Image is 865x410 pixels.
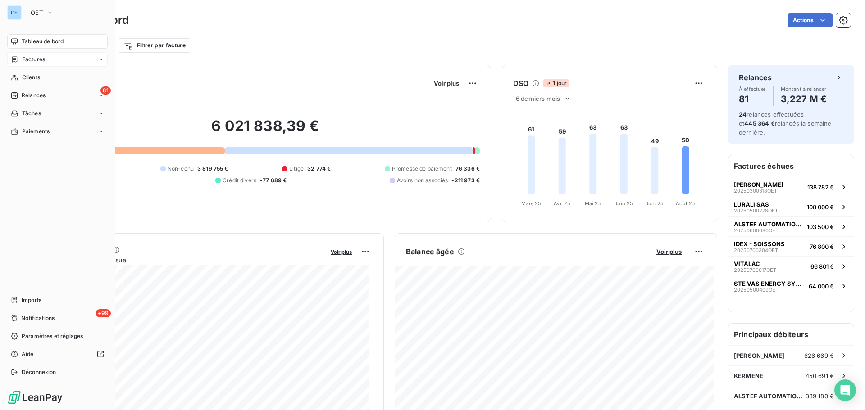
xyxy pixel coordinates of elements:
[734,372,763,379] span: KERMENE
[406,246,454,257] h6: Balance âgée
[516,95,560,102] span: 6 derniers mois
[7,106,108,121] a: Tâches
[646,200,664,207] tspan: Juil. 25
[7,5,22,20] div: OE
[223,176,256,185] span: Crédit divers
[168,165,194,173] span: Non-échu
[728,236,854,256] button: IDEX - SOISSONS20250700304OET76 800 €
[728,177,854,197] button: [PERSON_NAME]20250300318OET138 782 €
[451,176,480,185] span: -211 973 €
[100,86,111,95] span: 81
[734,181,783,188] span: [PERSON_NAME]
[739,72,772,83] h6: Relances
[739,111,832,136] span: relances effectuées et relancés la semaine dernière.
[734,221,803,228] span: ALSTEF AUTOMATION S.A
[331,249,352,255] span: Voir plus
[734,228,778,233] span: 20250600080OET
[728,197,854,216] button: LURALI SAS20250500278OET108 000 €
[7,34,108,49] a: Tableau de bord
[734,260,760,267] span: VITALAC
[397,176,448,185] span: Avoirs non associés
[734,201,769,208] span: LURALI SAS
[615,200,633,207] tspan: Juin 25
[810,243,834,250] span: 76 800 €
[22,368,56,376] span: Déconnexion
[21,314,55,322] span: Notifications
[22,127,50,135] span: Paiements
[22,332,83,340] span: Paramètres et réglages
[431,79,462,87] button: Voir plus
[513,78,528,89] h6: DSO
[654,248,684,256] button: Voir plus
[734,240,785,248] span: IDEX - SOISSONS
[734,208,778,213] span: 20250500278OET
[434,80,459,87] span: Voir plus
[118,38,191,53] button: Filtrer par facture
[834,379,856,401] div: Open Intercom Messenger
[807,184,834,191] span: 138 782 €
[585,200,601,207] tspan: Mai 25
[7,88,108,103] a: 81Relances
[22,73,40,81] span: Clients
[781,92,827,106] h4: 3,227 M €
[807,203,834,211] span: 108 000 €
[7,390,63,405] img: Logo LeanPay
[455,165,480,173] span: 76 336 €
[744,120,774,127] span: 445 364 €
[392,165,452,173] span: Promesse de paiement
[22,37,64,45] span: Tableau de bord
[554,200,570,207] tspan: Avr. 25
[656,248,682,255] span: Voir plus
[739,92,766,106] h4: 81
[734,267,776,273] span: 20250700017OET
[96,309,111,317] span: +99
[809,283,834,290] span: 64 000 €
[22,91,46,99] span: Relances
[734,248,778,253] span: 20250700304OET
[22,109,41,117] span: Tâches
[7,124,108,139] a: Paiements
[521,200,541,207] tspan: Mars 25
[728,256,854,276] button: VITALAC20250700017OET66 801 €
[734,352,784,359] span: [PERSON_NAME]
[22,350,34,358] span: Aide
[806,372,834,379] span: 450 691 €
[788,13,833,27] button: Actions
[51,117,480,144] h2: 6 021 838,39 €
[810,263,834,270] span: 66 801 €
[22,296,41,304] span: Imports
[734,280,805,287] span: STE VAS ENERGY SYSTEMS GmbH
[7,52,108,67] a: Factures
[728,155,854,177] h6: Factures échues
[289,165,304,173] span: Litige
[7,293,108,307] a: Imports
[804,352,834,359] span: 626 669 €
[7,347,108,361] a: Aide
[197,165,228,173] span: 3 819 755 €
[31,9,43,16] span: OET
[307,165,331,173] span: 32 774 €
[807,223,834,230] span: 103 500 €
[22,55,45,63] span: Factures
[7,329,108,343] a: Paramètres et réglages
[328,248,355,256] button: Voir plus
[781,86,827,92] span: Montant à relancer
[739,111,747,118] span: 24
[543,79,569,87] span: 1 jour
[260,176,287,185] span: -77 689 €
[728,324,854,345] h6: Principaux débiteurs
[728,216,854,236] button: ALSTEF AUTOMATION S.A20250600080OET103 500 €
[734,188,777,194] span: 20250300318OET
[739,86,766,92] span: À effectuer
[734,392,806,400] span: ALSTEF AUTOMATION S.A
[728,276,854,296] button: STE VAS ENERGY SYSTEMS GmbH20250500409OET64 000 €
[806,392,834,400] span: 339 180 €
[51,255,324,265] span: Chiffre d'affaires mensuel
[734,287,778,293] span: 20250500409OET
[7,70,108,85] a: Clients
[676,200,696,207] tspan: Août 25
